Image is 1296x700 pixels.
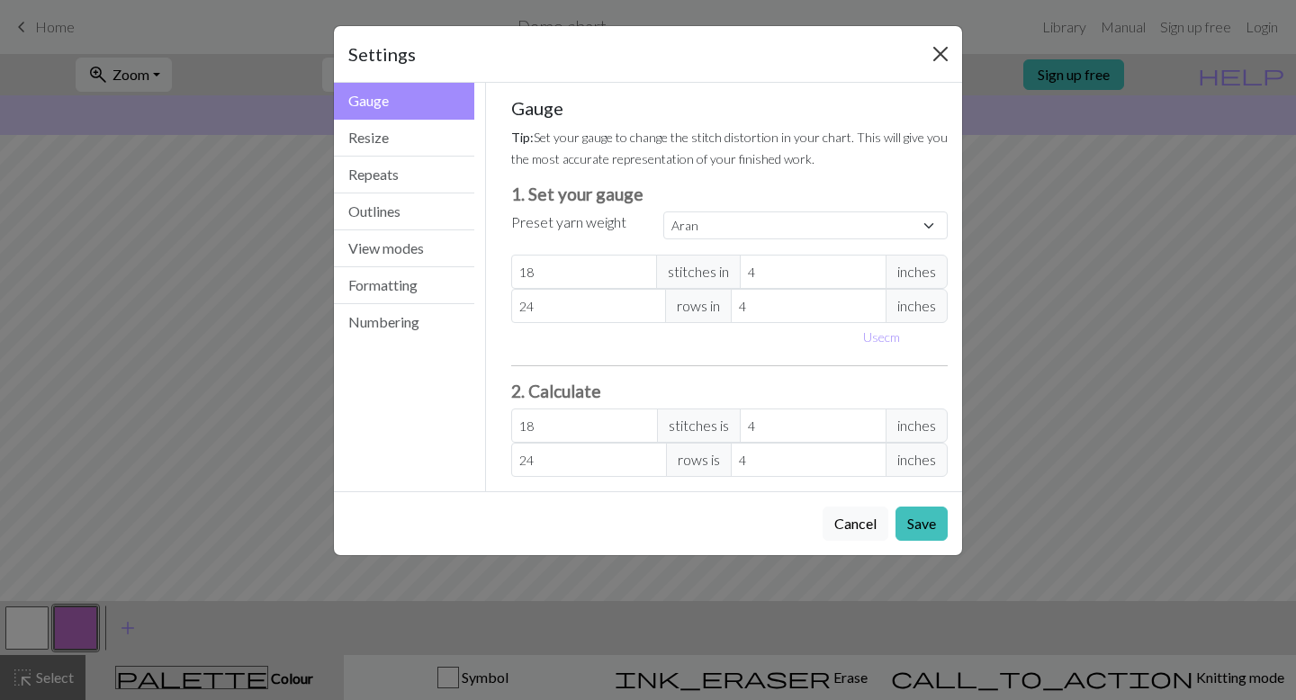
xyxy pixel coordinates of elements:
[895,507,948,541] button: Save
[334,157,474,193] button: Repeats
[348,40,416,67] h5: Settings
[511,184,949,204] h3: 1. Set your gauge
[886,255,948,289] span: inches
[926,40,955,68] button: Close
[666,443,732,477] span: rows is
[334,193,474,230] button: Outlines
[511,130,948,166] small: Set your gauge to change the stitch distortion in your chart. This will give you the most accurat...
[511,211,626,233] label: Preset yarn weight
[334,304,474,340] button: Numbering
[511,97,949,119] h5: Gauge
[823,507,888,541] button: Cancel
[334,120,474,157] button: Resize
[657,408,741,443] span: stitches is
[334,267,474,304] button: Formatting
[886,443,948,477] span: inches
[665,289,732,323] span: rows in
[511,130,534,145] strong: Tip:
[886,408,948,443] span: inches
[334,230,474,267] button: View modes
[334,83,474,120] button: Gauge
[886,289,948,323] span: inches
[511,381,949,401] h3: 2. Calculate
[656,255,741,289] span: stitches in
[855,323,908,351] button: Usecm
